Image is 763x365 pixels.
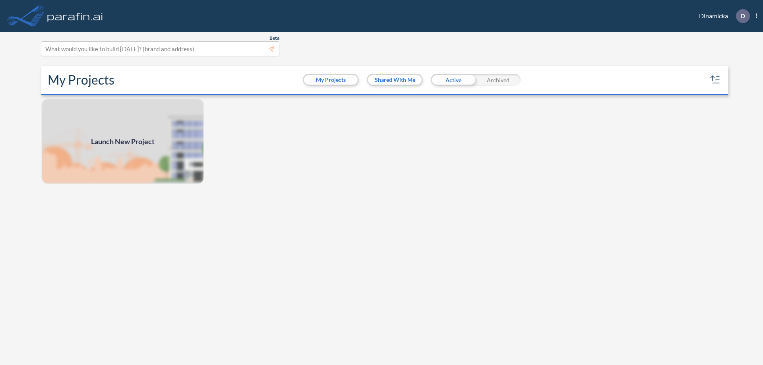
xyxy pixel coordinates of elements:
[476,74,521,86] div: Archived
[48,72,114,87] h2: My Projects
[269,35,279,41] span: Beta
[687,9,757,23] div: Dinamicka
[368,75,422,85] button: Shared With Me
[431,74,476,86] div: Active
[41,98,204,184] a: Launch New Project
[91,136,155,147] span: Launch New Project
[46,8,105,24] img: logo
[304,75,358,85] button: My Projects
[740,12,745,19] p: D
[41,98,204,184] img: add
[709,73,722,86] button: sort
